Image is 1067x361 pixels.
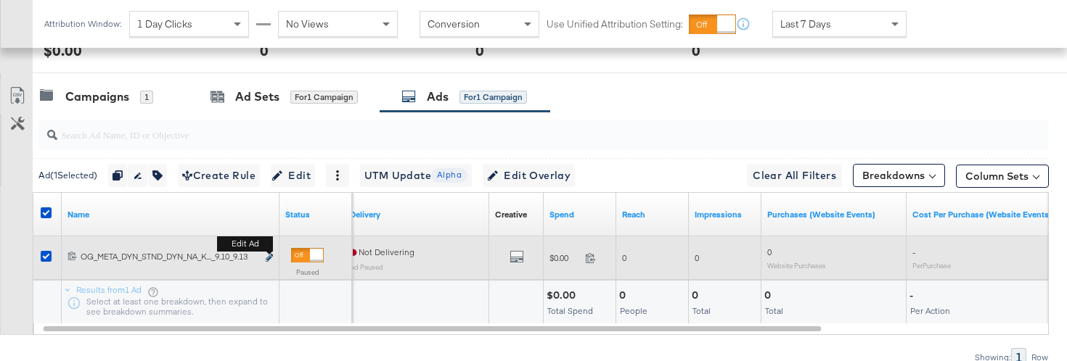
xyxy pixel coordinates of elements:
[427,88,449,105] div: Ads
[260,40,269,61] div: 0
[692,305,711,316] span: Total
[235,88,279,105] div: Ad Sets
[622,209,683,220] a: The number of people your ad was served to.
[620,305,647,316] span: People
[764,289,775,302] div: 0
[271,164,315,187] button: Edit
[44,19,122,29] div: Attribution Window:
[549,209,610,220] a: The total amount spent to date.
[44,40,82,61] div: $0.00
[487,167,571,185] span: Edit Overlay
[350,209,483,220] a: Reflects the ability of your Ad to achieve delivery.
[747,164,842,187] button: Clear All Filters
[290,91,358,104] div: for 1 Campaign
[909,289,917,302] div: -
[291,267,324,277] label: Paused
[140,91,153,104] div: 1
[38,169,97,182] div: Ad ( 1 Selected)
[547,305,593,316] span: Total Spend
[767,246,772,257] span: 0
[495,209,527,220] a: Shows the creative associated with your ad.
[286,17,329,30] span: No Views
[692,40,700,61] div: 0
[350,262,383,271] sub: Ad Paused
[431,168,467,182] span: Alpha
[912,246,915,257] span: -
[217,236,273,252] b: Edit ad
[360,164,472,187] button: UTM UpdateAlpha
[780,17,831,30] span: Last 7 Days
[547,289,580,302] div: $0.00
[428,17,480,30] span: Conversion
[547,17,683,31] label: Use Unified Attribution Setting:
[765,305,783,316] span: Total
[853,164,945,187] button: Breakdowns
[364,167,467,185] span: UTM Update
[767,209,901,220] a: The number of times a purchase was made tracked by your Custom Audience pixel on your website aft...
[619,289,630,302] div: 0
[767,261,826,270] sub: Website Purchases
[81,251,257,262] div: OG_META_DYN_STND_DYN_NA_K..._9.10_9.13
[285,209,346,220] a: Shows the current state of your Ad.
[459,91,527,104] div: for 1 Campaign
[57,115,959,143] input: Search Ad Name, ID or Objective
[753,167,836,185] span: Clear All Filters
[178,164,260,187] button: Create Rule
[137,17,192,30] span: 1 Day Clicks
[695,209,756,220] a: The number of times your ad was served. On mobile apps an ad is counted as served the first time ...
[695,252,699,263] span: 0
[68,209,274,220] a: Ad Name.
[910,305,950,316] span: Per Action
[182,167,255,185] span: Create Rule
[495,209,527,220] div: Creative
[912,209,1052,220] a: The average cost for each purchase tracked by your Custom Audience pixel on your website after pe...
[65,88,129,105] div: Campaigns
[275,167,311,185] span: Edit
[622,252,626,263] span: 0
[265,251,274,266] button: Edit ad
[692,289,703,302] div: 0
[549,252,579,263] span: $0.00
[483,164,575,187] button: Edit Overlay
[475,40,484,61] div: 0
[350,246,414,257] span: Not Delivering
[956,165,1049,188] button: Column Sets
[912,261,951,270] sub: Per Purchase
